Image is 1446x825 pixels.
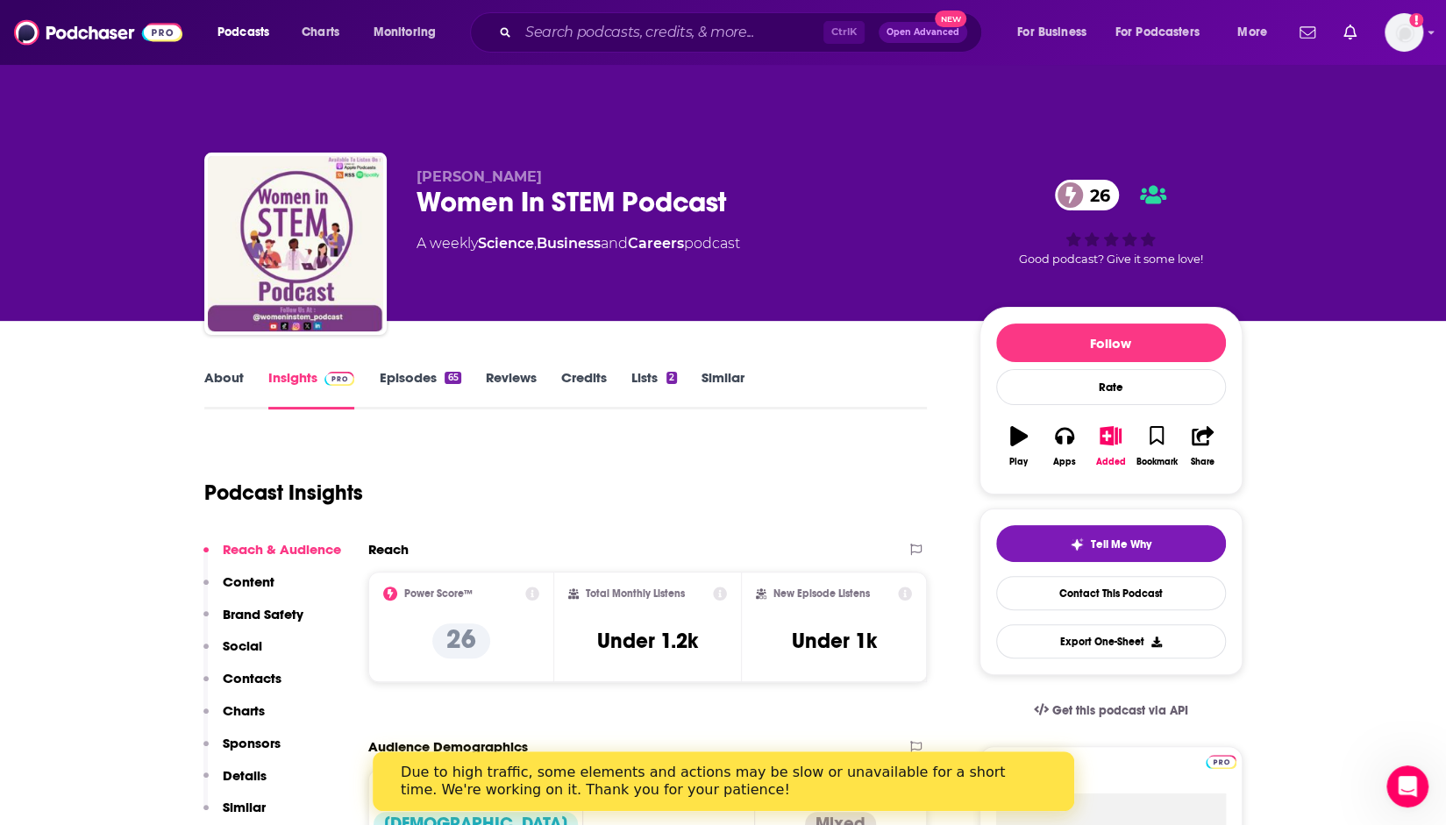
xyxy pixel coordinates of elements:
span: Get this podcast via API [1051,703,1187,718]
div: A weekly podcast [417,233,740,254]
span: 26 [1072,180,1119,210]
button: Apps [1042,415,1087,478]
div: Bookmark [1136,457,1177,467]
span: , [534,235,537,252]
a: Careers [628,235,684,252]
img: Women In STEM Podcast [208,156,383,331]
button: Brand Safety [203,606,303,638]
button: Charts [203,702,265,735]
a: Business [537,235,601,252]
button: Added [1087,415,1133,478]
img: tell me why sparkle [1070,537,1084,551]
a: Science [478,235,534,252]
a: Contact This Podcast [996,576,1226,610]
div: Rate [996,369,1226,405]
span: Logged in as ncannella [1385,13,1423,52]
div: 65 [445,372,460,384]
h1: Podcast Insights [204,480,363,506]
a: 26 [1055,180,1119,210]
button: open menu [1104,18,1225,46]
button: Social [203,637,262,670]
button: Reach & Audience [203,541,341,573]
span: For Business [1017,20,1086,45]
a: Show notifications dropdown [1336,18,1364,47]
span: and [601,235,628,252]
span: More [1237,20,1267,45]
div: Search podcasts, credits, & more... [487,12,999,53]
h3: Under 1.2k [597,628,698,654]
div: Added [1096,457,1126,467]
p: Details [223,767,267,784]
p: 26 [432,623,490,658]
button: open menu [361,18,459,46]
button: Follow [996,324,1226,362]
button: tell me why sparkleTell Me Why [996,525,1226,562]
a: Similar [702,369,744,409]
button: open menu [1005,18,1108,46]
img: User Profile [1385,13,1423,52]
a: Get this podcast via API [1020,689,1202,732]
a: Pro website [1206,752,1236,769]
a: About [204,369,244,409]
span: Ctrl K [823,21,865,44]
a: Episodes65 [379,369,460,409]
h2: Audience Demographics [368,738,528,755]
h2: Total Monthly Listens [586,587,685,600]
h2: Power Score™ [404,587,473,600]
button: Open AdvancedNew [879,22,967,43]
p: Charts [223,702,265,719]
a: Credits [561,369,607,409]
p: Sponsors [223,735,281,751]
iframe: Intercom live chat [1386,765,1428,807]
div: Play [1009,457,1028,467]
span: Tell Me Why [1091,537,1151,551]
p: Contacts [223,670,281,686]
button: Contacts [203,670,281,702]
div: Share [1191,457,1214,467]
a: Show notifications dropdown [1293,18,1322,47]
img: Podchaser Pro [324,372,355,386]
p: Social [223,637,262,654]
button: Export One-Sheet [996,624,1226,658]
a: Lists2 [631,369,677,409]
span: Good podcast? Give it some love! [1019,252,1203,266]
p: Reach & Audience [223,541,341,558]
a: Reviews [486,369,537,409]
div: 26Good podcast? Give it some love! [979,168,1243,277]
img: Podchaser - Follow, Share and Rate Podcasts [14,16,182,49]
button: open menu [1225,18,1289,46]
button: Details [203,767,267,800]
svg: Add a profile image [1409,13,1423,27]
a: InsightsPodchaser Pro [268,369,355,409]
label: My Notes [996,763,1226,793]
h2: Reach [368,541,409,558]
p: Brand Safety [223,606,303,622]
button: Bookmark [1134,415,1179,478]
button: Share [1179,415,1225,478]
input: Search podcasts, credits, & more... [518,18,823,46]
iframe: Intercom live chat banner [373,751,1074,811]
p: Similar [223,799,266,815]
span: Podcasts [217,20,269,45]
span: Monitoring [374,20,436,45]
span: New [935,11,966,27]
button: Sponsors [203,735,281,767]
span: Open Advanced [887,28,959,37]
h3: Under 1k [792,628,877,654]
a: Charts [290,18,350,46]
button: Play [996,415,1042,478]
p: Content [223,573,274,590]
button: Show profile menu [1385,13,1423,52]
span: Charts [302,20,339,45]
button: open menu [205,18,292,46]
span: [PERSON_NAME] [417,168,542,185]
div: Apps [1053,457,1076,467]
span: For Podcasters [1115,20,1200,45]
div: 2 [666,372,677,384]
button: Content [203,573,274,606]
h2: New Episode Listens [773,587,870,600]
img: Podchaser Pro [1206,755,1236,769]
